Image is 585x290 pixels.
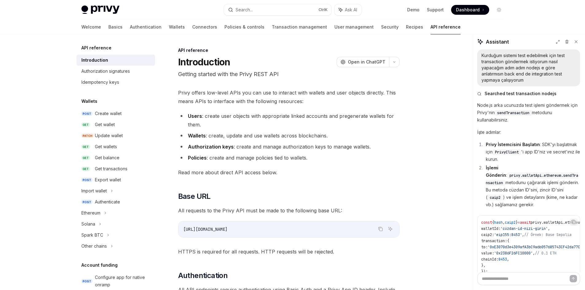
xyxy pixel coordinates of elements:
h1: Introduction [178,56,230,68]
li: : create, update and use wallets across blockchains. [178,131,400,140]
span: '0x2386F26FC10000' [494,251,533,256]
span: const [481,220,492,225]
span: { [507,238,509,243]
div: Import wallet [81,187,107,195]
div: Get balance [95,154,119,161]
span: Assistant [486,38,509,45]
div: Spark BTC [81,231,103,239]
span: Dashboard [456,7,480,13]
a: GETGet balance [76,152,155,163]
a: Basics [108,20,123,34]
div: Create wallet [95,110,122,117]
strong: Policies [188,155,207,161]
a: Authentication [130,20,162,34]
span: to: [481,245,488,249]
button: Send message [570,275,577,282]
strong: Users [188,113,202,119]
button: Ask AI [386,225,394,233]
li: : metodunu çağırarak işlemi gönderin. Bu metoda cüzdan ID'sini, zincir ID'sini ( ) ve işlem detay... [484,164,580,208]
a: GETGet transactions [76,163,155,174]
span: Base URL [178,191,211,201]
a: GETGet wallet [76,119,155,130]
button: Searched test transaction nodejs [477,91,580,97]
a: GETGet wallets [76,141,155,152]
button: Search...CtrlK [224,4,331,15]
div: Search... [236,6,253,14]
span: Open in ChatGPT [348,59,385,65]
span: '0xE3070d3e4309afA3bC9a6b057685743CF42da77C' [488,245,582,249]
div: Update wallet [95,132,123,139]
span: 'cüzdan-id-nizi-girin' [501,226,548,231]
span: HTTPS is required for all requests. HTTP requests will be rejected. [178,247,400,256]
p: Getting started with the Privy REST API [178,70,400,79]
span: All requests to the Privy API must be made to the following base URL: [178,206,400,215]
li: : create and manage policies tied to wallets. [178,153,400,162]
span: GET [81,167,90,171]
span: } [516,220,518,225]
h5: Account funding [81,261,118,269]
p: Node.js arka ucunuzda test işlemi göndermek için Privy'nin metodunu kullanabilirsiniz. [477,102,580,124]
span: caip2 [490,195,501,200]
div: Other chains [81,242,107,250]
span: value: [481,251,494,256]
span: { [492,220,494,225]
a: Transaction management [272,20,327,34]
span: GET [81,145,90,149]
div: Introduction [81,56,108,64]
span: POST [81,111,92,116]
h5: API reference [81,44,111,52]
span: POST [81,200,92,204]
div: Authorization signatures [81,68,130,75]
span: , [503,220,505,225]
li: : SDK'yı başlatmak için 'i app ID'niz ve secret'ınız ile kurun. [484,141,580,163]
span: GET [81,122,90,127]
strong: Wallets [188,133,206,139]
img: light logo [81,6,119,14]
span: // Örnek: Base Sepolia [524,232,571,237]
span: }, [481,263,486,268]
span: = [518,220,520,225]
span: walletApi [544,220,563,225]
a: Introduction [76,55,155,66]
div: Idempotency keys [81,79,119,86]
a: Demo [407,7,419,13]
a: Wallets [169,20,185,34]
li: : create user objects with appropriate linked accounts and pregenerate wallets for them. [178,112,400,129]
div: API reference [178,47,400,53]
span: , [507,257,509,262]
a: Recipes [406,20,423,34]
span: , [533,251,535,256]
a: POSTAuthenticate [76,196,155,207]
a: Authorization signatures [76,66,155,77]
span: POST [81,279,92,284]
div: Export wallet [95,176,121,184]
a: POSTExport wallet [76,174,155,185]
strong: İşlemi Gönderin [486,165,506,178]
button: Toggle dark mode [494,5,504,15]
span: 'eip155:8453' [494,232,522,237]
span: ethereum [565,220,582,225]
h5: Wallets [81,98,97,105]
span: . [541,220,544,225]
strong: Privy İstemcisini Başlatın [486,142,540,147]
a: Security [381,20,399,34]
div: Get transactions [95,165,127,172]
span: Ask AI [345,7,357,13]
button: Copy the contents from the code block [376,225,384,233]
div: Get wallets [95,143,117,150]
span: . [563,220,565,225]
button: Ask AI [334,4,361,15]
span: privy.walletApi.ethereum.sendTransaction [486,173,578,185]
span: PATCH [81,133,94,138]
li: : create and manage authorization keys to manage wallets. [178,142,400,151]
span: // 0.1 ETH [535,251,556,256]
span: walletId: [481,226,501,231]
button: Open in ChatGPT [337,57,389,67]
div: Solana [81,220,95,228]
div: Ethereum [81,209,100,217]
span: GET [81,156,90,160]
div: Configure app for native onramp [95,274,151,288]
span: transaction: [481,238,507,243]
span: Read more about direct API access below. [178,168,400,177]
button: Copy the contents from the code block [570,218,578,226]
